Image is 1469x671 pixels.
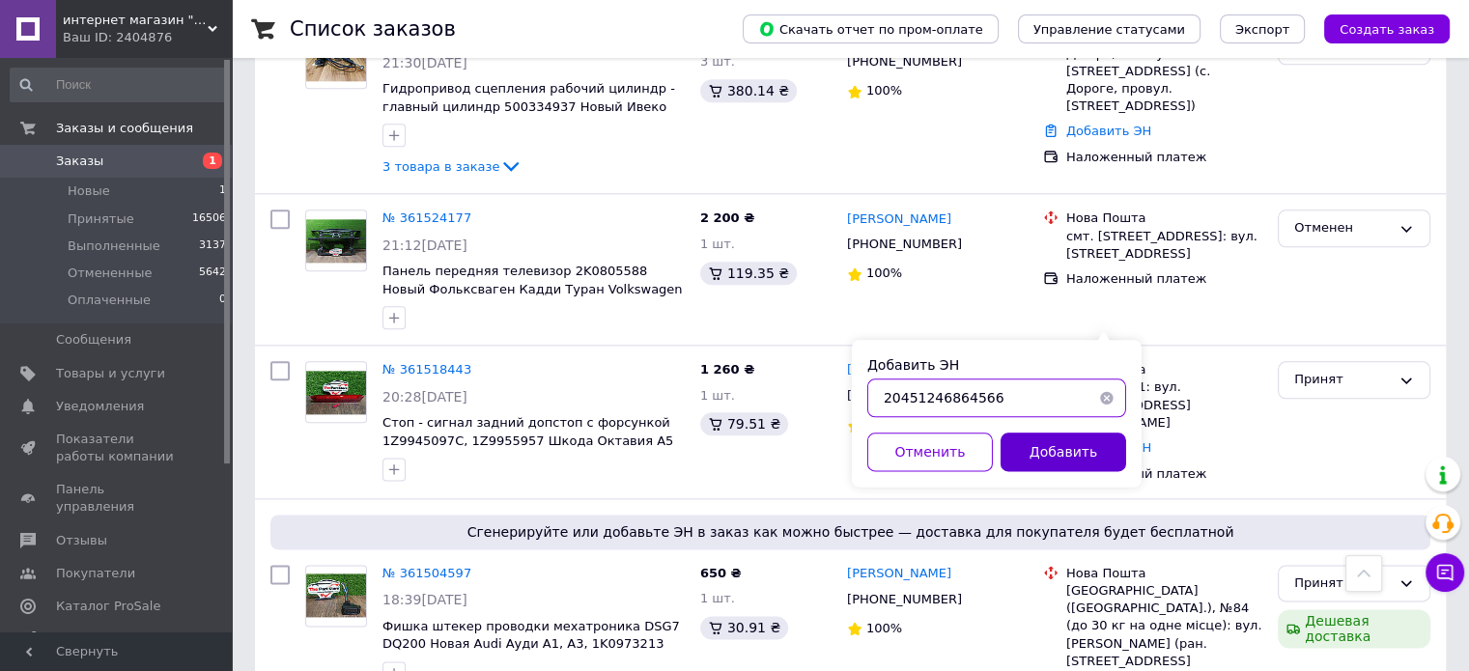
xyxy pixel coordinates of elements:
span: Принятые [68,210,134,228]
img: Фото товару [306,219,366,263]
a: Добавить ЭН [1066,124,1151,138]
div: Принят [1294,370,1391,390]
button: Отменить [867,433,993,471]
span: 18:39[DATE] [382,592,467,607]
span: интернет магазин "Avtorazborka24" [63,12,208,29]
div: 79.51 ₴ [700,412,788,435]
div: 380.14 ₴ [700,79,797,102]
button: Создать заказ [1324,14,1450,43]
a: Панель передняя телевизор 2K0805588 Новый Фольксваген Кадди Туран Volkswagen Caddy Touran [382,264,683,314]
div: Харків, №21: вул. [STREET_ADDRESS][PERSON_NAME] [1066,378,1262,432]
img: Фото товару [306,36,366,82]
div: Наложенный платеж [1066,149,1262,166]
span: Выполненные [68,238,160,255]
span: Заказы [56,153,103,170]
div: Нова Пошта [1066,565,1262,582]
span: Скачать отчет по пром-оплате [758,20,983,38]
span: Новые [68,182,110,200]
div: Отменен [1294,218,1391,238]
span: Заказы и сообщения [56,120,193,137]
span: Аналитика [56,630,127,648]
a: Фото товару [305,27,367,89]
span: 1 шт. [700,591,735,605]
a: Создать заказ [1305,21,1450,36]
div: Принят [1294,573,1391,594]
span: Панель управления [56,481,179,516]
a: № 361518443 [382,362,471,377]
a: Фото товару [305,361,367,423]
img: Фото товару [306,573,366,617]
div: Наложенный платеж [1066,270,1262,288]
span: Товары и услуги [56,365,165,382]
span: 100% [866,266,902,280]
div: Наложенный платеж [1066,465,1262,483]
span: 16506 [192,210,226,228]
label: Добавить ЭН [867,357,959,373]
span: Отмененные [68,265,152,282]
span: Создать заказ [1340,22,1434,37]
div: [GEOGRAPHIC_DATA] ([GEOGRAPHIC_DATA].), №84 (до 30 кг на одне місце): вул. [PERSON_NAME] (ран. [S... [1066,582,1262,670]
span: 20:28[DATE] [382,389,467,405]
h1: Список заказов [290,17,456,41]
span: Управление статусами [1033,22,1185,37]
div: смт. [STREET_ADDRESS]: вул. [STREET_ADDRESS] [1066,228,1262,263]
button: Скачать отчет по пром-оплате [743,14,999,43]
div: 119.35 ₴ [700,262,797,285]
span: Показатели работы компании [56,431,179,465]
span: 3137 [199,238,226,255]
span: 100% [866,621,902,635]
span: Сгенерируйте или добавьте ЭН в заказ как можно быстрее — доставка для покупателя будет бесплатной [278,522,1423,542]
div: [PHONE_NUMBER] [843,383,966,408]
a: [PERSON_NAME] [847,361,951,379]
div: Ваш ID: 2404876 [63,29,232,46]
div: Нова Пошта [1066,361,1262,378]
span: Каталог ProSale [56,598,160,615]
button: Добавить [1001,433,1126,471]
span: 21:12[DATE] [382,238,467,253]
button: Очистить [1088,378,1126,417]
div: 30.91 ₴ [700,616,788,639]
span: Отзывы [56,532,107,549]
span: Уведомления [56,398,144,415]
a: Фото товару [305,210,367,271]
span: 650 ₴ [700,566,742,580]
span: Оплаченные [68,292,151,309]
span: 2 200 ₴ [700,210,754,225]
span: 0 [219,292,226,309]
button: Управление статусами [1018,14,1201,43]
div: Нова Пошта [1066,210,1262,227]
span: 1 [203,153,222,169]
a: Фото товару [305,565,367,627]
a: Гидропривод сцепления рабочий цилиндр - главный цилиндр 500334937 Новый Ивеко Дейли Е3 Е4 Iveco D... [382,81,675,131]
div: Дешевая доставка [1278,609,1430,648]
span: 1 шт. [700,388,735,403]
span: 1 шт. [700,237,735,251]
div: [PHONE_NUMBER] [843,587,966,612]
span: 1 [219,182,226,200]
span: Сообщения [56,331,131,349]
span: Экспорт [1235,22,1289,37]
div: [PHONE_NUMBER] [843,232,966,257]
span: 3 товара в заказе [382,158,499,173]
span: 3 шт. [700,54,735,69]
div: [PHONE_NUMBER] [843,49,966,74]
button: Экспорт [1220,14,1305,43]
a: [PERSON_NAME] [847,210,951,229]
a: 3 товара в заказе [382,158,523,173]
span: 100% [866,83,902,98]
img: Фото товару [306,371,366,414]
span: Покупатели [56,565,135,582]
button: Чат с покупателем [1426,553,1464,592]
a: Стоп - сигнал задний допстоп с форсункой 1Z9945097C, 1Z9955957 Шкода Октавия А5 Скаут Skoda Octav... [382,415,673,465]
a: № 361524177 [382,210,471,225]
span: 5642 [199,265,226,282]
span: 1 260 ₴ [700,362,754,377]
span: 21:30[DATE] [382,55,467,70]
a: № 361504597 [382,566,471,580]
a: Фишка штекер проводки мехатроника DSG7 DQ200 Новая Audi Ауди А1, А3, 1K0973213 [382,619,680,652]
a: [PERSON_NAME] [847,565,951,583]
